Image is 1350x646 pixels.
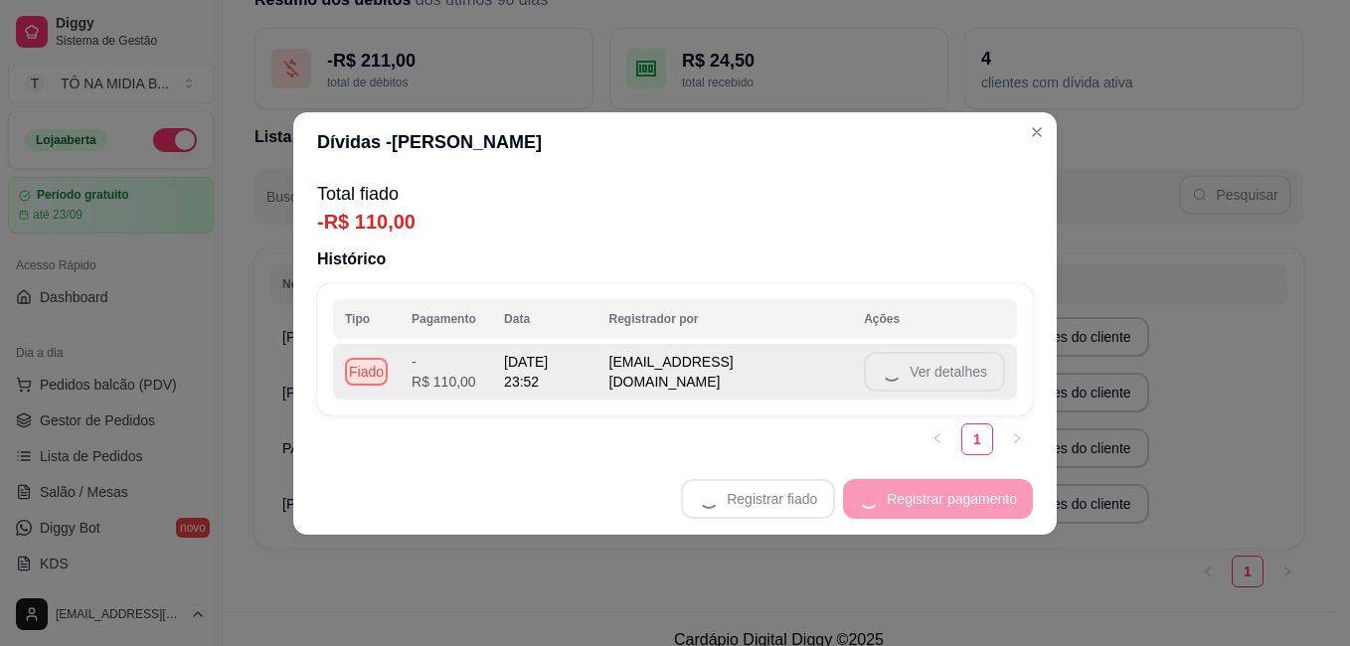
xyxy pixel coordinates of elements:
[400,299,492,339] th: Pagamento
[317,247,1033,271] p: Histórico
[922,423,953,455] li: Previous Page
[922,423,953,455] button: left
[931,432,943,444] span: left
[962,424,992,454] a: 1
[1001,423,1033,455] button: right
[293,112,1057,172] header: Dívidas - [PERSON_NAME]
[317,208,1033,236] p: -R$ 110,00
[400,344,492,400] td: -R$ 110,00
[492,299,596,339] th: Data
[961,423,993,455] li: 1
[333,299,400,339] th: Tipo
[504,354,548,390] span: [DATE] 23:52
[597,299,853,339] th: Registrador por
[852,299,1017,339] th: Ações
[1011,432,1023,444] span: right
[1021,116,1053,148] button: Close
[609,354,734,390] span: [EMAIL_ADDRESS][DOMAIN_NAME]
[317,180,1033,208] p: Total fiado
[345,358,388,386] div: Fiado
[1001,423,1033,455] li: Next Page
